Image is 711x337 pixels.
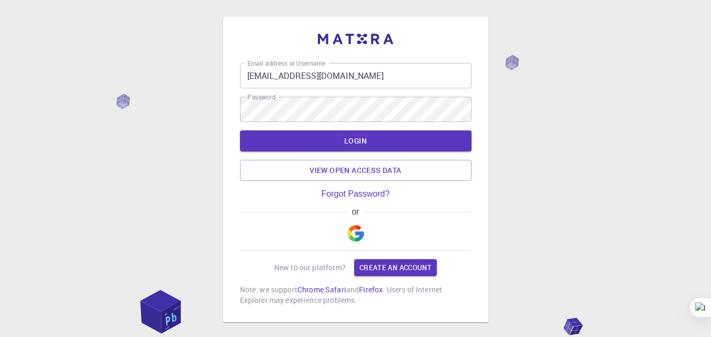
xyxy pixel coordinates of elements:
[240,130,472,151] button: LOGIN
[247,93,275,101] label: Password
[247,59,325,68] label: Email address or Username
[325,284,346,294] a: Safari
[240,284,472,305] p: Note: we support , and . Users of Internet Explorer may experience problems.
[347,225,364,242] img: Google
[240,160,472,181] a: View open access data
[347,207,364,217] span: or
[354,259,437,276] a: Create an account
[359,284,383,294] a: Firefox
[274,262,346,273] p: New to our platform?
[322,189,390,199] a: Forgot Password?
[297,284,324,294] a: Chrome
